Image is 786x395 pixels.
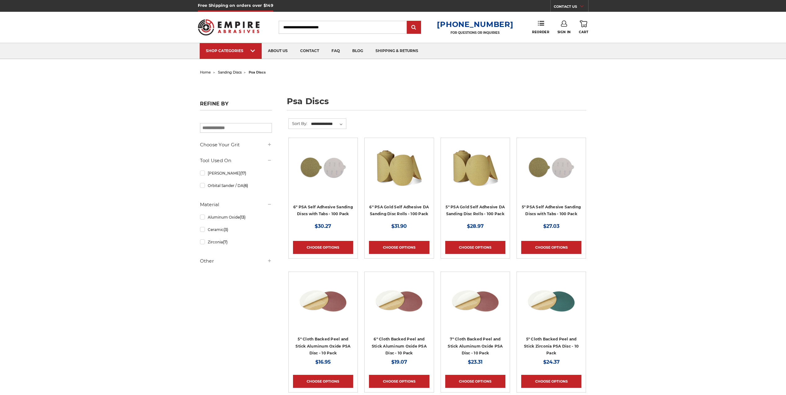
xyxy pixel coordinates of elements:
a: Cart [579,20,588,34]
a: faq [325,43,346,59]
a: 5 inch Aluminum Oxide PSA Sanding Disc with Cloth Backing [293,276,353,336]
a: 6" Cloth Backed Peel and Stick Aluminum Oxide PSA Disc - 10 Pack [372,337,427,355]
span: (6) [243,183,248,188]
a: Choose Options [521,241,581,254]
h5: Tool Used On [200,157,272,164]
img: 5" Sticky Backed Sanding Discs on a roll [451,142,500,192]
span: $16.95 [315,359,331,365]
a: 6 inch Aluminum Oxide PSA Sanding Disc with Cloth Backing [369,276,429,336]
a: Choose Options [293,241,353,254]
span: $27.03 [543,223,559,229]
a: Orbital Sander / DA [200,180,272,191]
span: Reorder [532,30,549,34]
a: Aluminum Oxide [200,212,272,223]
label: Sort By: [289,119,307,128]
img: 6 inch Aluminum Oxide PSA Sanding Disc with Cloth Backing [374,276,424,326]
img: 5 inch Aluminum Oxide PSA Sanding Disc with Cloth Backing [298,276,348,326]
a: CONTACT US [554,3,588,12]
a: 6 inch psa sanding disc [293,142,353,202]
a: shipping & returns [369,43,424,59]
img: 5 inch PSA Disc [526,142,576,192]
a: 5" PSA Self Adhesive Sanding Discs with Tabs - 100 Pack [522,205,581,216]
span: $31.90 [391,223,407,229]
img: 6" DA Sanding Discs on a Roll [374,142,424,192]
a: [PHONE_NUMBER] [437,20,513,29]
a: Choose Options [369,375,429,388]
a: Reorder [532,20,549,34]
a: Zirc Peel and Stick cloth backed PSA discs [521,276,581,336]
a: Choose Options [445,241,505,254]
span: psa discs [249,70,266,74]
span: $30.27 [315,223,331,229]
a: Choose Options [293,375,353,388]
input: Submit [408,21,420,34]
a: contact [294,43,325,59]
span: (13) [240,215,246,220]
select: Sort By: [310,119,346,129]
h5: Other [200,257,272,265]
a: 7 inch Aluminum Oxide PSA Sanding Disc with Cloth Backing [445,276,505,336]
a: 6" PSA Self Adhesive Sanding Discs with Tabs - 100 Pack [293,205,353,216]
span: $28.97 [467,223,484,229]
h5: Refine by [200,101,272,110]
a: 7" Cloth Backed Peel and Stick Aluminum Oxide PSA Disc - 10 Pack [448,337,503,355]
a: 6" PSA Gold Self Adhesive DA Sanding Disc Rolls - 100 Pack [369,205,429,216]
a: Choose Options [369,241,429,254]
span: (3) [224,227,228,232]
div: SHOP CATEGORIES [206,48,255,53]
a: Zirconia [200,237,272,247]
a: Choose Options [445,375,505,388]
span: Cart [579,30,588,34]
span: $23.31 [468,359,482,365]
a: 5 inch PSA Disc [521,142,581,202]
a: [PERSON_NAME] [200,168,272,179]
a: 5" Cloth Backed Peel and Stick Zirconia PSA Disc - 10 Pack [524,337,579,355]
a: sanding discs [218,70,242,74]
a: 5" PSA Gold Self Adhesive DA Sanding Disc Rolls - 100 Pack [446,205,505,216]
p: FOR QUESTIONS OR INQUIRIES [437,31,513,35]
a: Choose Options [521,375,581,388]
h5: Choose Your Grit [200,141,272,149]
a: 5" Sticky Backed Sanding Discs on a roll [445,142,505,202]
span: Sign In [557,30,571,34]
a: 6" DA Sanding Discs on a Roll [369,142,429,202]
a: 5" Cloth Backed Peel and Stick Aluminum Oxide PSA Disc - 10 Pack [295,337,350,355]
img: 7 inch Aluminum Oxide PSA Sanding Disc with Cloth Backing [451,276,500,326]
h5: Material [200,201,272,208]
a: Ceramic [200,224,272,235]
img: Empire Abrasives [198,15,260,39]
h1: psa discs [287,97,586,110]
a: about us [262,43,294,59]
span: (17) [240,171,246,175]
a: home [200,70,211,74]
a: blog [346,43,369,59]
img: Zirc Peel and Stick cloth backed PSA discs [526,276,576,326]
span: (7) [223,240,228,244]
img: 6 inch psa sanding disc [298,142,348,192]
span: $19.07 [391,359,407,365]
span: $24.37 [543,359,560,365]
